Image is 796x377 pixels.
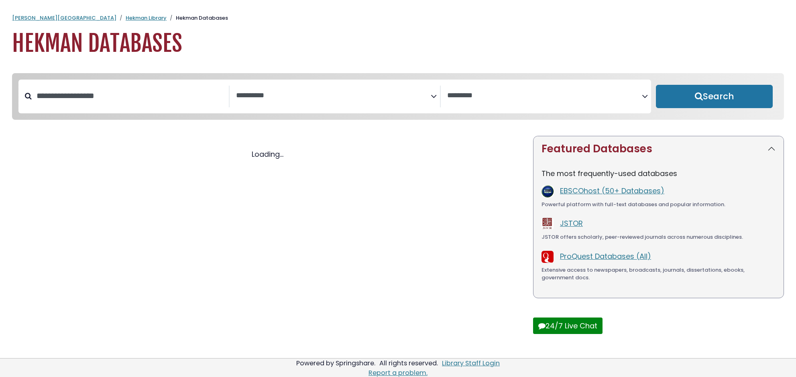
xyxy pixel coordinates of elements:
nav: Search filters [12,73,784,120]
a: [PERSON_NAME][GEOGRAPHIC_DATA] [12,14,116,22]
button: 24/7 Live Chat [533,318,603,334]
li: Hekman Databases [167,14,228,22]
input: Search database by title or keyword [32,89,229,102]
textarea: Search [236,92,431,100]
a: Library Staff Login [442,359,500,368]
a: EBSCOhost (50+ Databases) [560,186,664,196]
nav: breadcrumb [12,14,784,22]
textarea: Search [447,92,642,100]
button: Featured Databases [533,136,784,162]
div: Loading... [12,149,523,160]
div: Powered by Springshare. [295,359,377,368]
a: Hekman Library [126,14,167,22]
div: JSTOR offers scholarly, peer-reviewed journals across numerous disciplines. [542,233,776,241]
div: All rights reserved. [378,359,439,368]
button: Submit for Search Results [656,85,773,108]
div: Extensive access to newspapers, broadcasts, journals, dissertations, ebooks, government docs. [542,266,776,282]
a: ProQuest Databases (All) [560,251,651,261]
h1: Hekman Databases [12,30,784,57]
div: Powerful platform with full-text databases and popular information. [542,201,776,209]
p: The most frequently-used databases [542,168,776,179]
a: JSTOR [560,218,583,228]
